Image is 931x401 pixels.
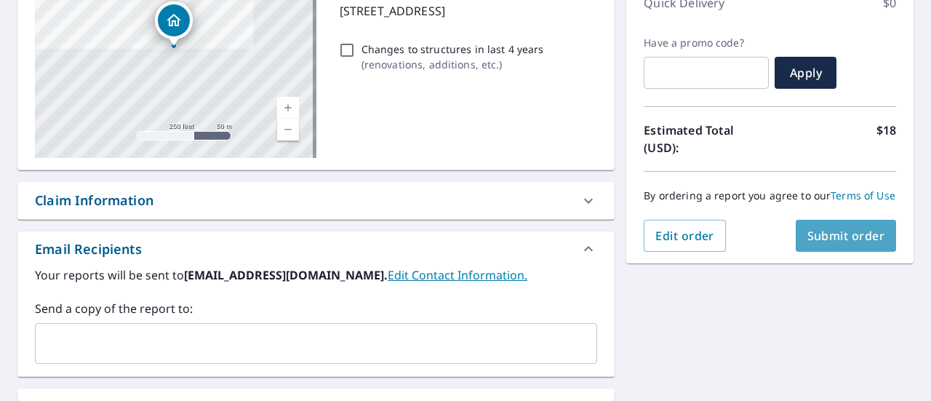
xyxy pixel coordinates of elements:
label: Your reports will be sent to [35,266,597,284]
a: EditContactInfo [388,267,527,283]
div: Claim Information [17,182,615,219]
a: Current Level 17, Zoom Out [277,119,299,140]
p: By ordering a report you agree to our [644,189,896,202]
button: Submit order [796,220,897,252]
span: Apply [786,65,825,81]
div: Email Recipients [35,239,142,259]
button: Edit order [644,220,726,252]
div: Email Recipients [17,231,615,266]
button: Apply [775,57,836,89]
label: Have a promo code? [644,36,769,49]
div: Dropped pin, building 1, Residential property, 206 Yorktown Rd Ardmore, OK 73401 [155,1,193,47]
label: Send a copy of the report to: [35,300,597,317]
p: [STREET_ADDRESS] [340,2,592,20]
p: $18 [876,122,896,156]
span: Edit order [655,228,714,244]
b: [EMAIL_ADDRESS][DOMAIN_NAME]. [184,267,388,283]
span: Submit order [807,228,885,244]
p: Estimated Total (USD): [644,122,770,156]
div: Claim Information [35,191,153,210]
a: Terms of Use [831,188,895,202]
a: Current Level 17, Zoom In [277,97,299,119]
p: Changes to structures in last 4 years [361,41,544,57]
p: ( renovations, additions, etc. ) [361,57,544,72]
